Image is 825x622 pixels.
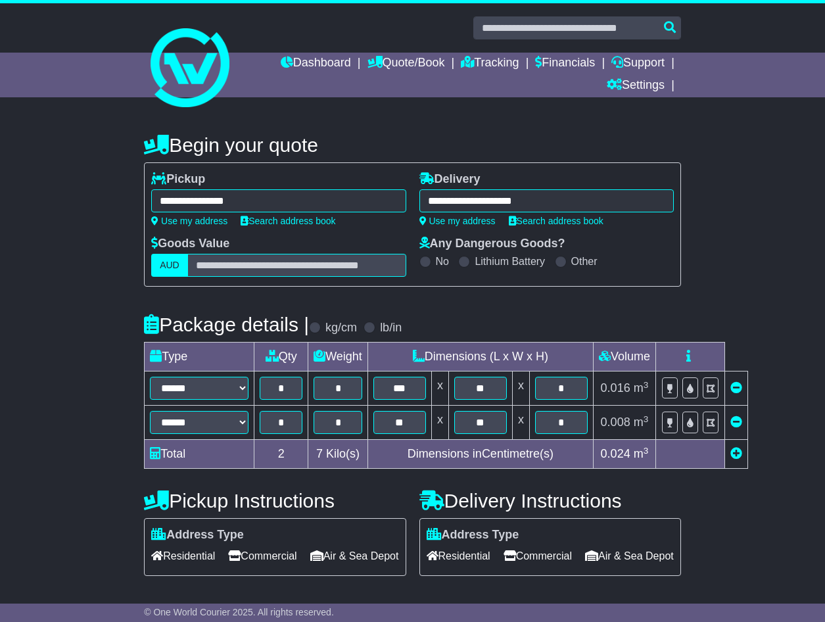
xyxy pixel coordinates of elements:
h4: Begin your quote [144,134,681,156]
label: No [436,255,449,268]
td: Dimensions (L x W x H) [367,343,593,371]
label: Pickup [151,172,205,187]
a: Use my address [151,216,227,226]
sup: 3 [644,446,649,456]
td: x [512,371,529,406]
h4: Pickup Instructions [144,490,406,512]
td: Weight [308,343,368,371]
span: Air & Sea Depot [585,546,674,566]
span: © One World Courier 2025. All rights reserved. [144,607,334,617]
td: 2 [254,440,308,469]
sup: 3 [644,414,649,424]
a: Settings [607,75,665,97]
a: Support [611,53,665,75]
td: Volume [593,343,655,371]
a: Remove this item [730,381,742,395]
td: Dimensions in Centimetre(s) [367,440,593,469]
span: 0.016 [601,381,630,395]
label: Lithium Battery [475,255,545,268]
span: m [634,381,649,395]
span: Residential [151,546,215,566]
span: Residential [427,546,490,566]
label: lb/in [380,321,402,335]
span: m [634,416,649,429]
a: Search address book [509,216,603,226]
td: Kilo(s) [308,440,368,469]
span: m [634,447,649,460]
a: Dashboard [281,53,351,75]
label: Any Dangerous Goods? [419,237,565,251]
a: Add new item [730,447,742,460]
span: Air & Sea Depot [310,546,399,566]
label: Delivery [419,172,481,187]
td: x [512,406,529,440]
a: Use my address [419,216,496,226]
span: Commercial [504,546,572,566]
span: 0.008 [601,416,630,429]
label: Address Type [427,528,519,542]
h4: Package details | [144,314,309,335]
sup: 3 [644,380,649,390]
td: x [431,371,448,406]
td: x [431,406,448,440]
label: Other [571,255,598,268]
td: Total [145,440,254,469]
label: Goods Value [151,237,229,251]
a: Quote/Book [367,53,445,75]
span: Commercial [228,546,296,566]
td: Type [145,343,254,371]
span: 7 [316,447,323,460]
a: Tracking [461,53,519,75]
td: Qty [254,343,308,371]
a: Search address book [241,216,335,226]
span: 0.024 [601,447,630,460]
label: Address Type [151,528,244,542]
h4: Delivery Instructions [419,490,681,512]
label: AUD [151,254,188,277]
a: Remove this item [730,416,742,429]
a: Financials [535,53,595,75]
label: kg/cm [325,321,357,335]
